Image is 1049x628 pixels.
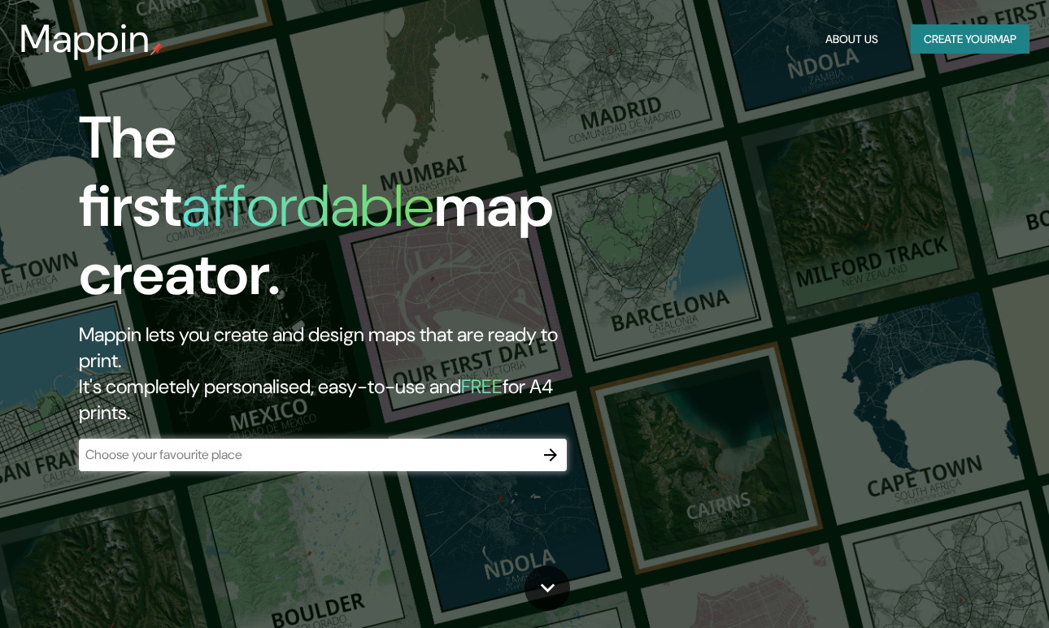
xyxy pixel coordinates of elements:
[79,322,603,426] h2: Mappin lets you create and design maps that are ready to print. It's completely personalised, eas...
[79,445,534,464] input: Choose your favourite place
[819,24,885,54] button: About Us
[904,565,1031,610] iframe: Help widget launcher
[461,374,503,399] h5: FREE
[79,104,603,322] h1: The first map creator.
[150,42,163,55] img: mappin-pin
[20,16,150,62] h3: Mappin
[181,168,434,244] h1: affordable
[911,24,1029,54] button: Create yourmap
